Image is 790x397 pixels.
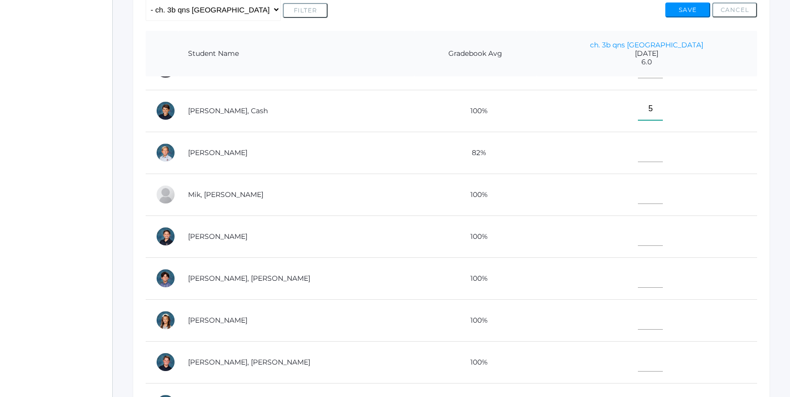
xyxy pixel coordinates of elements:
[414,341,537,383] td: 100%
[414,174,537,215] td: 100%
[156,352,176,372] div: Ryder Roberts
[590,40,703,49] a: ch. 3b qns [GEOGRAPHIC_DATA]
[156,143,176,163] div: Peter Laubacher
[414,257,537,299] td: 100%
[414,215,537,257] td: 100%
[178,31,414,77] th: Student Name
[547,58,747,66] span: 6.0
[414,132,537,174] td: 82%
[712,2,757,17] button: Cancel
[156,185,176,204] div: Hadley Mik
[188,232,247,241] a: [PERSON_NAME]
[188,106,268,115] a: [PERSON_NAME], Cash
[156,101,176,121] div: Cash Kilian
[547,49,747,58] span: [DATE]
[188,358,310,367] a: [PERSON_NAME], [PERSON_NAME]
[414,90,537,132] td: 100%
[414,299,537,341] td: 100%
[414,31,537,77] th: Gradebook Avg
[156,268,176,288] div: Hudson Purser
[156,310,176,330] div: Reagan Reynolds
[188,274,310,283] a: [PERSON_NAME], [PERSON_NAME]
[188,148,247,157] a: [PERSON_NAME]
[283,3,328,18] button: Filter
[188,316,247,325] a: [PERSON_NAME]
[188,190,263,199] a: Mik, [PERSON_NAME]
[156,226,176,246] div: Aiden Oceguera
[665,2,710,17] button: Save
